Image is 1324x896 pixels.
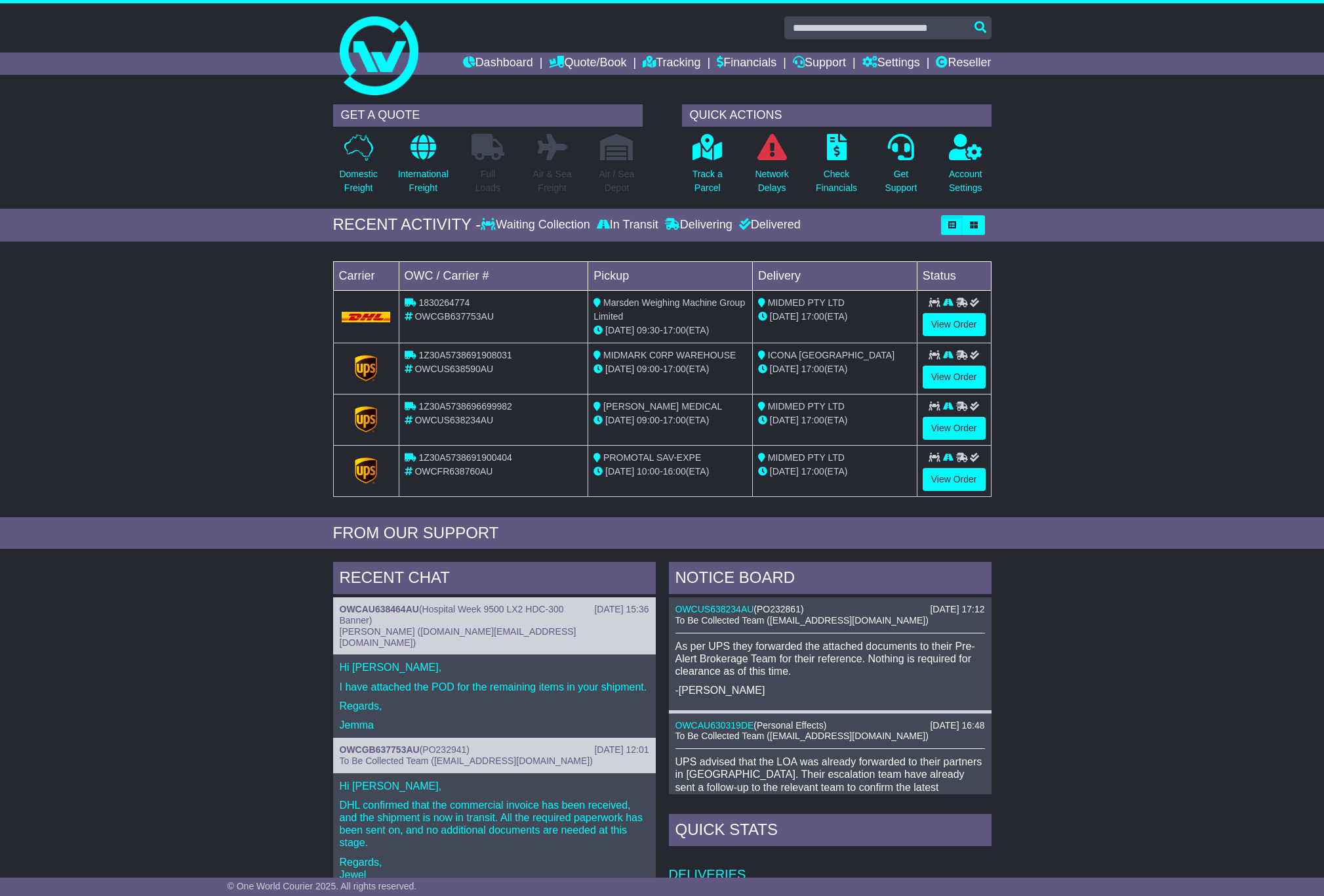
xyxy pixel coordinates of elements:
[593,414,747,427] div: - (ETA)
[758,362,912,376] div: (ETA)
[414,466,492,477] span: OWCFR638760AU
[770,364,799,374] span: [DATE]
[669,814,992,849] div: Quick Stats
[339,167,377,195] p: Domestic Freight
[801,311,824,322] span: 17:00
[637,466,660,477] span: 10:00
[593,465,747,479] div: - (ETA)
[770,311,799,322] span: [DATE]
[603,401,722,412] span: [PERSON_NAME] MEDICAL
[923,468,986,491] a: View Order
[757,720,824,731] span: Personal Effects
[755,167,788,195] p: Network Delays
[768,350,894,360] span: ICONA [GEOGRAPHIC_DATA]
[675,720,985,731] div: ( )
[675,720,754,731] a: OWCAU630319DE
[801,415,824,425] span: 17:00
[463,53,533,75] a: Dashboard
[663,364,686,374] span: 17:00
[333,261,399,290] td: Carrier
[675,604,754,614] a: OWCUS638234AU
[682,104,992,127] div: QUICK ACTIONS
[884,133,917,202] a: GetSupport
[949,167,982,195] p: Account Settings
[717,53,776,75] a: Financials
[675,684,985,696] p: -[PERSON_NAME]
[333,104,643,127] div: GET A QUOTE
[675,731,929,741] span: To Be Collected Team ([EMAIL_ADDRESS][DOMAIN_NAME])
[599,167,635,195] p: Air / Sea Depot
[340,661,649,673] p: Hi [PERSON_NAME],
[663,415,686,425] span: 17:00
[355,406,377,433] img: GetCarrierServiceLogo
[675,615,929,626] span: To Be Collected Team ([EMAIL_ADDRESS][DOMAIN_NAME])
[605,364,634,374] span: [DATE]
[593,362,747,376] div: - (ETA)
[399,261,588,290] td: OWC / Carrier #
[637,415,660,425] span: 09:00
[923,366,986,389] a: View Order
[669,849,992,883] td: Deliveries
[593,218,662,232] div: In Transit
[603,350,736,360] span: MIDMARK C0RP WAREHOUSE
[340,700,649,712] p: Regards,
[418,297,470,308] span: 1830264774
[414,415,493,425] span: OWCUS638234AU
[593,297,745,322] span: Marsden Weighing Machine Group Limited
[736,218,801,232] div: Delivered
[758,310,912,324] div: (ETA)
[338,133,378,202] a: DomesticFreight
[675,756,985,819] p: UPS advised that the LOA was already forwarded to their partners in [GEOGRAPHIC_DATA]. Their esca...
[340,681,649,693] p: I have attached the POD for the remaining items in your shipment.
[948,133,983,202] a: AccountSettings
[675,640,985,678] p: As per UPS they forwarded the attached documents to their Pre-Alert Brokerage Team for their refe...
[768,452,845,463] span: MIDMED PTY LTD
[471,167,504,195] p: Full Loads
[752,261,917,290] td: Delivery
[801,364,824,374] span: 17:00
[663,466,686,477] span: 16:00
[793,53,846,75] a: Support
[692,133,723,202] a: Track aParcel
[885,167,917,195] p: Get Support
[815,133,858,202] a: CheckFinancials
[605,415,634,425] span: [DATE]
[758,414,912,427] div: (ETA)
[923,313,986,336] a: View Order
[340,744,420,755] a: OWCGB637753AU
[414,364,493,374] span: OWCUS638590AU
[770,415,799,425] span: [DATE]
[603,452,701,463] span: PROMOTAL SAV-EXPE
[768,297,845,308] span: MIDMED PTY LTD
[588,261,753,290] td: Pickup
[936,53,991,75] a: Reseller
[549,53,626,75] a: Quote/Book
[340,856,649,881] p: Regards, Jewel
[397,133,449,202] a: InternationalFreight
[228,881,417,891] span: © One World Courier 2025. All rights reserved.
[675,604,985,615] div: ( )
[643,53,700,75] a: Tracking
[663,325,686,335] span: 17:00
[930,720,984,731] div: [DATE] 16:48
[422,744,466,755] span: PO232941
[355,458,377,484] img: GetCarrierServiceLogo
[333,562,656,597] div: RECENT CHAT
[418,452,512,463] span: 1Z30A5738691900404
[605,466,634,477] span: [DATE]
[340,756,593,766] span: To Be Collected Team ([EMAIL_ADDRESS][DOMAIN_NAME])
[605,325,634,335] span: [DATE]
[757,604,801,614] span: PO232861
[758,465,912,479] div: (ETA)
[333,215,481,234] div: RECENT ACTIVITY -
[340,799,649,849] p: DHL confirmed that the commercial invoice has been received, and the shipment is now in transit. ...
[754,133,789,202] a: NetworkDelays
[801,466,824,477] span: 17:00
[637,364,660,374] span: 09:00
[862,53,920,75] a: Settings
[692,167,723,195] p: Track a Parcel
[768,401,845,412] span: MIDMED PTY LTD
[398,167,449,195] p: International Freight
[414,311,494,322] span: OWCGB637753AU
[340,626,576,648] span: [PERSON_NAME] ([DOMAIN_NAME][EMAIL_ADDRESS][DOMAIN_NAME])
